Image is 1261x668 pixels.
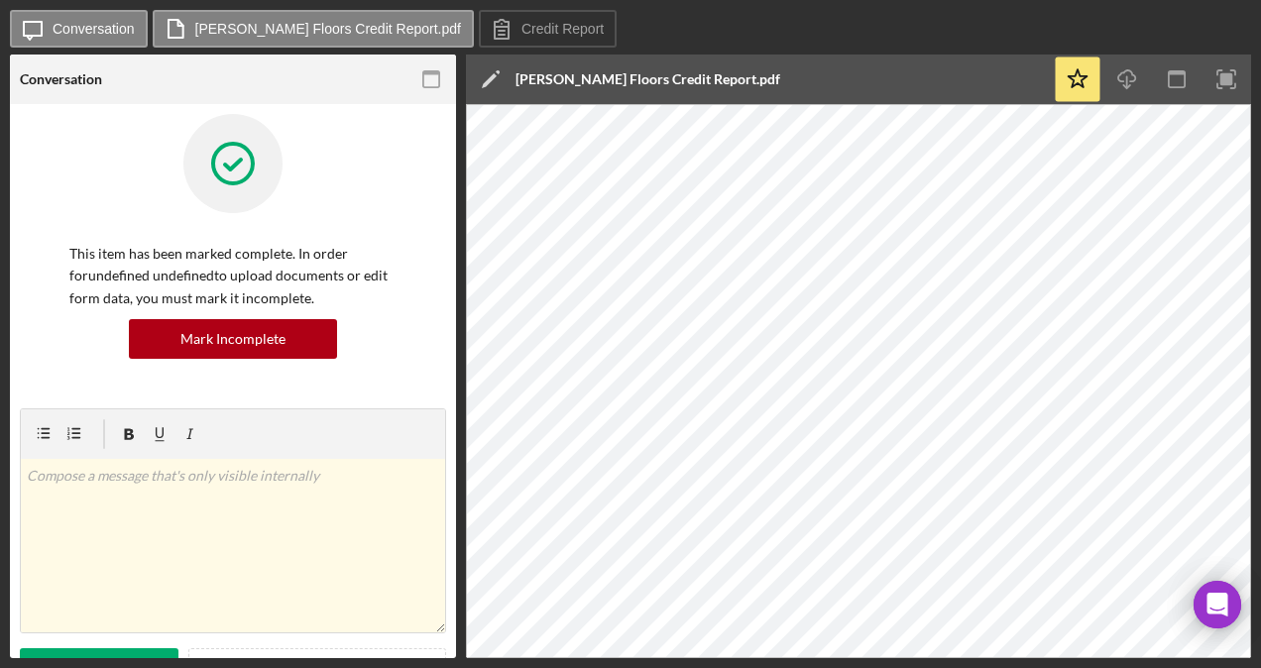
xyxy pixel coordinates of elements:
[69,243,397,309] p: This item has been marked complete. In order for undefined undefined to upload documents or edit ...
[479,10,617,48] button: Credit Report
[53,21,135,37] label: Conversation
[516,71,780,87] div: [PERSON_NAME] Floors Credit Report.pdf
[195,21,461,37] label: [PERSON_NAME] Floors Credit Report.pdf
[10,10,148,48] button: Conversation
[1194,581,1241,628] div: Open Intercom Messenger
[129,319,337,359] button: Mark Incomplete
[180,319,286,359] div: Mark Incomplete
[20,71,102,87] div: Conversation
[521,21,604,37] label: Credit Report
[153,10,474,48] button: [PERSON_NAME] Floors Credit Report.pdf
